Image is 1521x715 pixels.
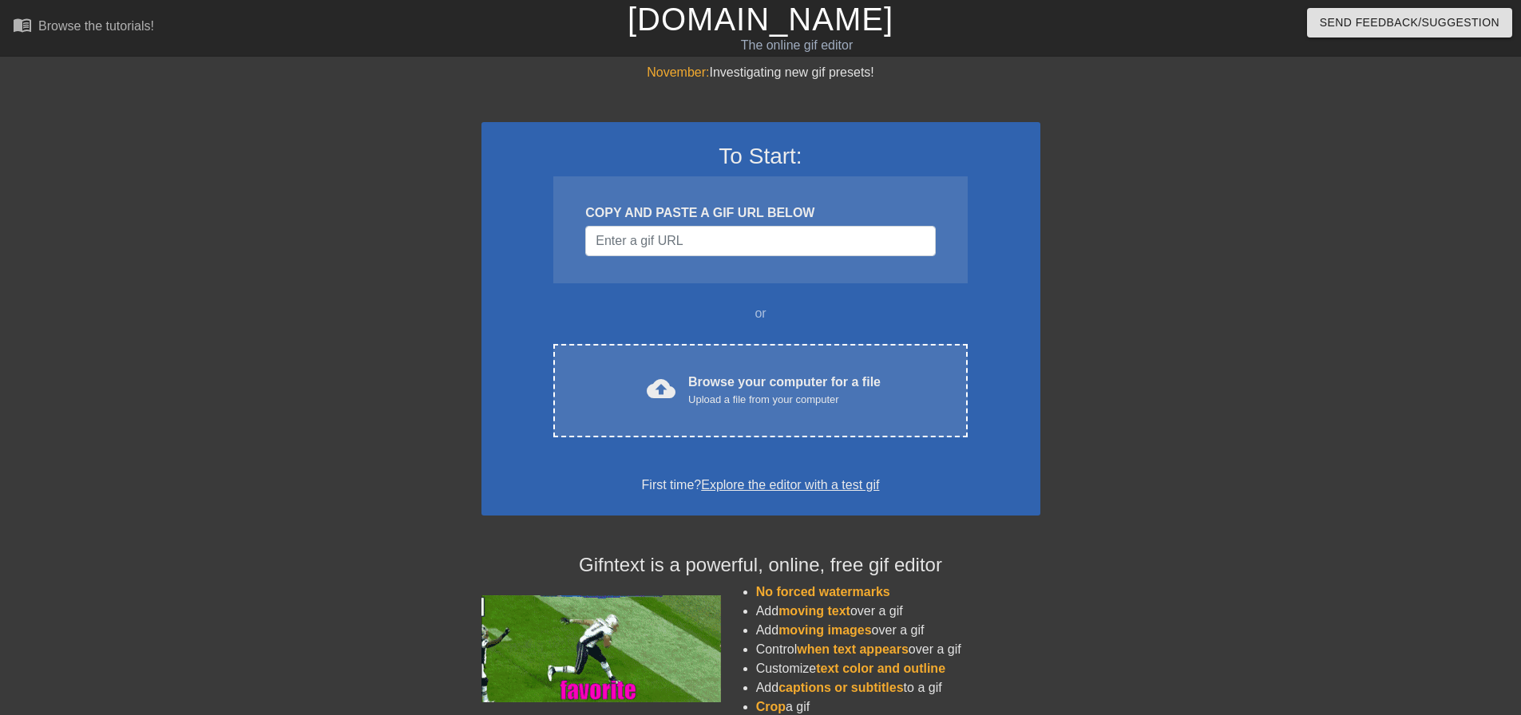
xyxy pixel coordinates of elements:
[756,621,1040,640] li: Add over a gif
[756,659,1040,678] li: Customize
[38,19,154,33] div: Browse the tutorials!
[647,65,709,79] span: November:
[756,640,1040,659] li: Control over a gif
[523,304,999,323] div: or
[13,15,154,40] a: Browse the tutorials!
[688,373,881,408] div: Browse your computer for a file
[756,700,786,713] span: Crop
[481,63,1040,82] div: Investigating new gif presets!
[1307,8,1512,38] button: Send Feedback/Suggestion
[481,554,1040,577] h4: Gifntext is a powerful, online, free gif editor
[797,642,909,656] span: when text appears
[502,476,1020,495] div: First time?
[585,203,935,223] div: COPY AND PASTE A GIF URL BELOW
[515,36,1079,55] div: The online gif editor
[756,678,1040,697] li: Add to a gif
[585,226,935,256] input: Username
[1320,13,1499,33] span: Send Feedback/Suggestion
[816,662,945,675] span: text color and outline
[778,681,903,694] span: captions or subtitles
[688,392,881,408] div: Upload a file from your computer
[756,602,1040,621] li: Add over a gif
[778,604,850,618] span: moving text
[701,478,879,492] a: Explore the editor with a test gif
[756,585,890,598] span: No forced watermarks
[502,143,1020,170] h3: To Start:
[647,374,675,403] span: cloud_upload
[628,2,893,37] a: [DOMAIN_NAME]
[13,15,32,34] span: menu_book
[778,623,871,637] span: moving images
[481,595,721,702] img: football_small.gif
